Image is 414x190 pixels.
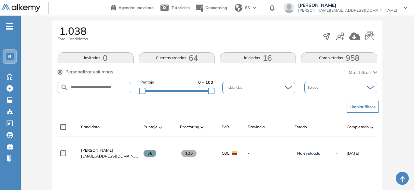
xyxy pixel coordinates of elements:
[58,36,88,42] span: Total Candidatos
[118,5,154,10] span: Agendar una demo
[298,3,397,8] span: [PERSON_NAME]
[335,151,339,155] img: Ícono de flecha
[222,124,229,130] span: País
[58,52,133,63] button: Invitados0
[172,5,190,10] span: Tutoriales
[222,150,229,156] span: COL
[222,82,295,93] div: Incidencias
[140,79,154,85] span: Puntaje
[1,4,40,12] img: Logo
[301,52,377,63] button: Completadas958
[349,69,377,76] button: Más filtros
[144,124,158,130] span: Puntaje
[253,6,256,9] img: arrow
[144,150,156,157] span: 58
[304,82,377,93] div: Estado
[232,151,237,155] img: COL
[65,69,113,75] span: Personalizar columnas
[8,54,11,59] span: R
[61,83,68,92] img: SEARCH_ALT
[81,124,100,130] span: Candidato
[200,126,204,128] img: [missing "en.ARROW_ALT" translation]
[81,148,113,153] span: [PERSON_NAME]
[205,5,227,10] span: Onboarding
[235,4,242,12] img: world
[298,8,397,13] span: [PERSON_NAME][EMAIL_ADDRESS][DOMAIN_NAME]
[245,5,250,11] span: ES
[248,124,265,130] span: Provincia
[248,150,289,156] span: -
[220,52,296,63] button: Iniciadas16
[6,26,13,27] i: -
[347,101,379,113] button: Limpiar filtros
[195,1,227,15] button: Onboarding
[81,153,138,159] span: [EMAIL_ADDRESS][DOMAIN_NAME]
[226,85,243,90] span: Incidencias
[111,3,154,11] a: Agendar una demo
[198,79,213,85] span: 0 - 100
[81,147,138,153] a: [PERSON_NAME]
[180,124,199,130] span: Proctoring
[295,124,307,130] span: Estado
[139,52,215,63] button: Cuentas creadas64
[297,151,320,156] span: No evaluado
[59,26,87,36] span: 1.038
[347,124,369,130] span: Completado
[370,126,373,128] img: [missing "en.ARROW_ALT" translation]
[58,69,113,75] button: Personalizar columnas
[159,126,162,128] img: [missing "en.ARROW_ALT" translation]
[347,150,359,156] span: [DATE]
[308,85,320,90] span: Estado
[181,150,197,157] span: 126
[349,69,371,76] span: Más filtros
